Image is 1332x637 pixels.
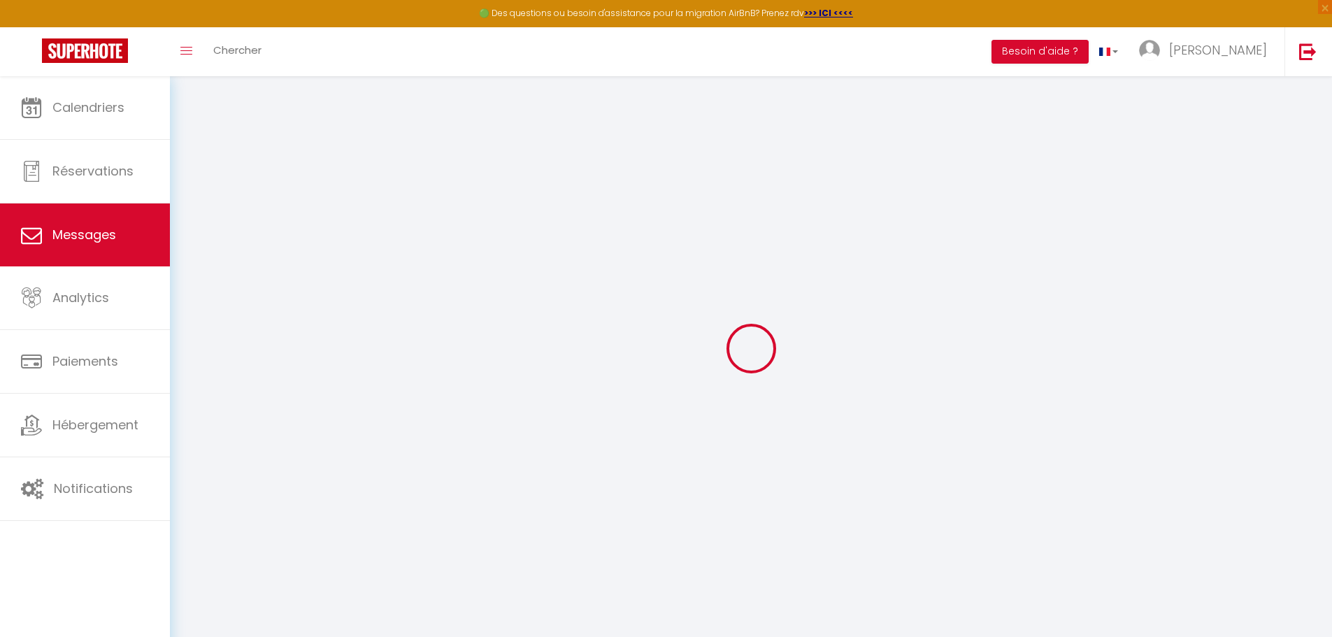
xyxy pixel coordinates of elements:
span: Hébergement [52,416,138,434]
span: Notifications [54,480,133,497]
a: Chercher [203,27,272,76]
img: logout [1299,43,1317,60]
span: Messages [52,226,116,243]
span: Réservations [52,162,134,180]
span: [PERSON_NAME] [1169,41,1267,59]
img: ... [1139,40,1160,61]
button: Besoin d'aide ? [991,40,1089,64]
span: Paiements [52,352,118,370]
img: Super Booking [42,38,128,63]
span: Chercher [213,43,262,57]
span: Calendriers [52,99,124,116]
span: Analytics [52,289,109,306]
a: ... [PERSON_NAME] [1129,27,1284,76]
a: >>> ICI <<<< [804,7,853,19]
